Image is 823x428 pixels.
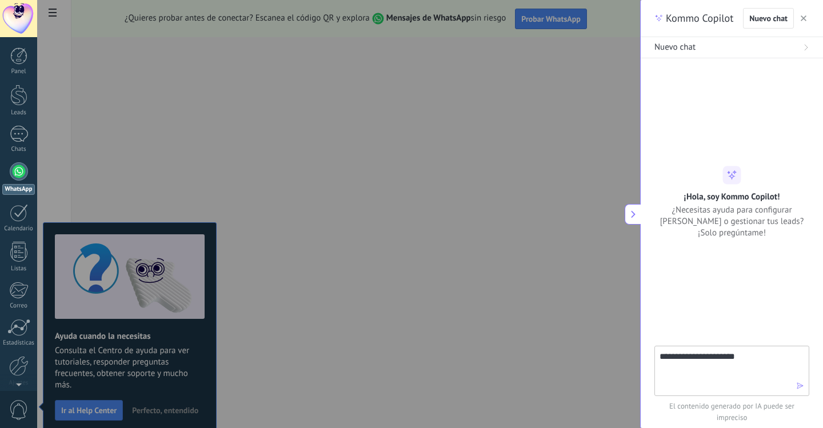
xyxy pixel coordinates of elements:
div: Panel [2,68,35,75]
button: Nuevo chat [743,8,794,29]
span: El contenido generado por IA puede ser impreciso [654,401,809,423]
div: WhatsApp [2,184,35,195]
button: Nuevo chat [641,37,823,58]
h2: ¡Hola, soy Kommo Copilot! [684,191,780,202]
span: Nuevo chat [749,14,788,22]
span: ¿Necesitas ayuda para configurar [PERSON_NAME] o gestionar tus leads? ¡Solo pregúntame! [654,204,809,238]
span: Kommo Copilot [666,11,733,25]
span: Nuevo chat [654,42,696,53]
div: Listas [2,265,35,273]
div: Chats [2,146,35,153]
div: Estadísticas [2,339,35,347]
div: Leads [2,109,35,117]
div: Calendario [2,225,35,233]
div: Correo [2,302,35,310]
